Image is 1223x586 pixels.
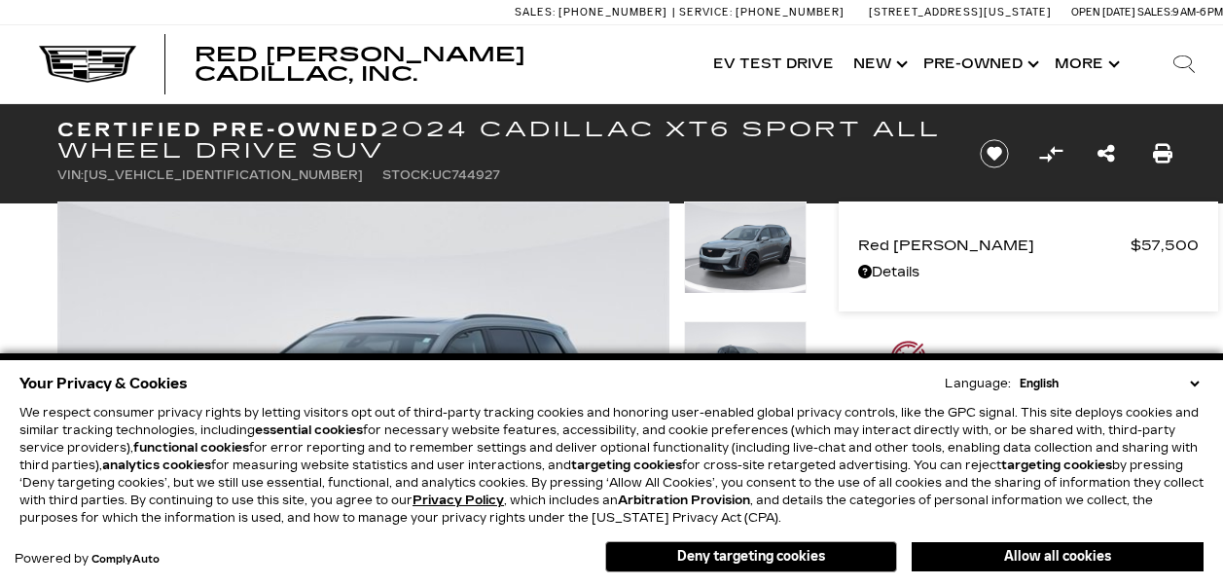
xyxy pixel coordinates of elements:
[869,6,1052,18] a: [STREET_ADDRESS][US_STATE]
[102,458,211,472] strong: analytics cookies
[684,201,807,294] img: Certified Used 2024 Argent Silver Metallic Cadillac Sport image 1
[1015,375,1204,392] select: Language Select
[1045,25,1126,103] button: More
[571,458,682,472] strong: targeting cookies
[914,25,1045,103] a: Pre-Owned
[57,118,381,141] strong: Certified Pre-Owned
[84,168,363,182] span: [US_VEHICLE_IDENTIFICATION_NUMBER]
[432,168,500,182] span: UC744927
[195,45,684,84] a: Red [PERSON_NAME] Cadillac, Inc.
[1097,140,1115,167] a: Share this Certified Pre-Owned 2024 Cadillac XT6 Sport All Wheel Drive SUV
[515,6,556,18] span: Sales:
[1131,232,1199,259] span: $57,500
[91,554,160,566] a: ComplyAuto
[618,494,750,507] strong: Arbitration Provision
[736,6,845,18] span: [PHONE_NUMBER]
[57,119,948,162] h1: 2024 Cadillac XT6 Sport All Wheel Drive SUV
[255,423,363,437] strong: essential cookies
[672,7,849,18] a: Service: [PHONE_NUMBER]
[684,321,807,414] img: Certified Used 2024 Argent Silver Metallic Cadillac Sport image 2
[912,542,1204,571] button: Allow all cookies
[558,6,667,18] span: [PHONE_NUMBER]
[19,404,1204,527] p: We respect consumer privacy rights by letting visitors opt out of third-party tracking cookies an...
[1153,140,1172,167] a: Print this Certified Pre-Owned 2024 Cadillac XT6 Sport All Wheel Drive SUV
[15,553,160,566] div: Powered by
[858,259,1199,286] a: Details
[413,494,504,507] a: Privacy Policy
[703,25,844,103] a: EV Test Drive
[39,46,136,83] img: Cadillac Dark Logo with Cadillac White Text
[858,232,1199,259] a: Red [PERSON_NAME] $57,500
[1137,6,1172,18] span: Sales:
[1001,458,1112,472] strong: targeting cookies
[973,138,1016,169] button: Save vehicle
[515,7,672,18] a: Sales: [PHONE_NUMBER]
[1036,139,1065,168] button: Compare Vehicle
[1172,6,1223,18] span: 9 AM-6 PM
[57,168,84,182] span: VIN:
[858,232,1131,259] span: Red [PERSON_NAME]
[133,441,249,455] strong: functional cookies
[19,370,188,397] span: Your Privacy & Cookies
[195,43,525,86] span: Red [PERSON_NAME] Cadillac, Inc.
[605,541,897,572] button: Deny targeting cookies
[945,378,1011,389] div: Language:
[1071,6,1135,18] span: Open [DATE]
[679,6,733,18] span: Service:
[844,25,914,103] a: New
[382,168,432,182] span: Stock:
